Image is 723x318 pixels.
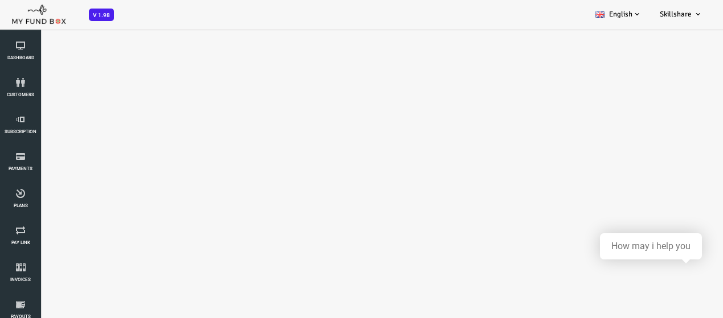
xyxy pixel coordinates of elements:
iframe: Launcher button frame [660,255,712,307]
span: Skillshare [660,10,692,19]
img: mfboff.png [11,2,66,24]
div: How may i help you [611,241,691,251]
span: V 1.98 [89,9,114,21]
a: V 1.98 [89,10,114,19]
